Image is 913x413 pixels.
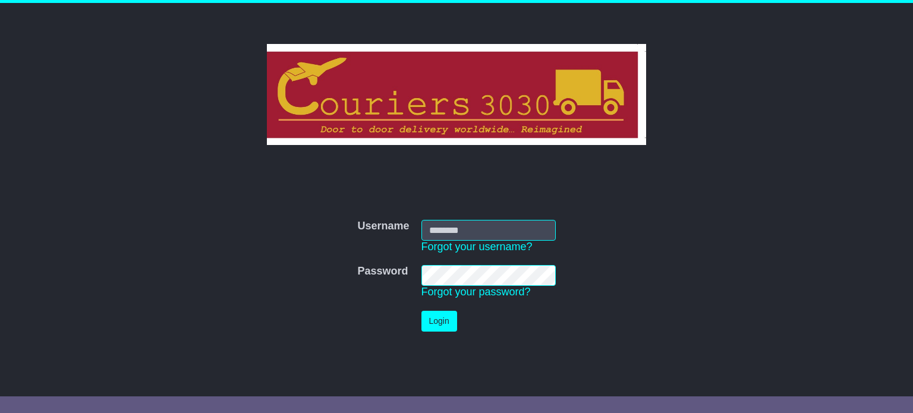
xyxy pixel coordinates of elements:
[357,265,408,278] label: Password
[267,44,647,145] img: Couriers 3030
[421,311,457,332] button: Login
[421,241,533,253] a: Forgot your username?
[357,220,409,233] label: Username
[421,286,531,298] a: Forgot your password?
